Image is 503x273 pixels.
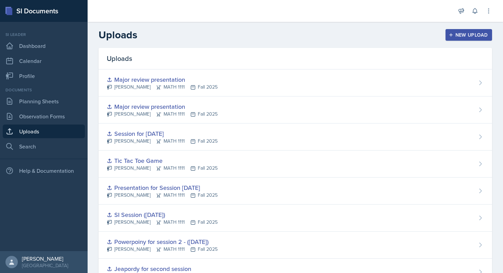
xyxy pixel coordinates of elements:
[99,48,492,69] div: Uploads
[99,96,492,123] a: Major review presentation [PERSON_NAME]MATH 1111Fall 2025
[107,75,218,84] div: Major review presentation
[3,69,85,83] a: Profile
[3,87,85,93] div: Documents
[107,110,218,118] div: [PERSON_NAME] MATH 1111 Fall 2025
[107,138,218,145] div: [PERSON_NAME] MATH 1111 Fall 2025
[107,183,218,192] div: Presentation for Session [DATE]
[3,140,85,153] a: Search
[22,262,68,269] div: [GEOGRAPHIC_DATA]
[107,237,218,246] div: Powerpoiny for session 2 - ([DATE])
[99,69,492,96] a: Major review presentation [PERSON_NAME]MATH 1111Fall 2025
[3,125,85,138] a: Uploads
[3,39,85,53] a: Dashboard
[107,102,218,111] div: Major review presentation
[107,129,218,138] div: Session for [DATE]
[3,31,85,38] div: Si leader
[446,29,492,41] button: New Upload
[3,109,85,123] a: Observation Forms
[99,178,492,205] a: Presentation for Session [DATE] [PERSON_NAME]MATH 1111Fall 2025
[107,165,218,172] div: [PERSON_NAME] MATH 1111 Fall 2025
[99,29,137,41] h2: Uploads
[22,255,68,262] div: [PERSON_NAME]
[107,246,218,253] div: [PERSON_NAME] MATH 1111 Fall 2025
[3,164,85,178] div: Help & Documentation
[450,32,488,38] div: New Upload
[99,151,492,178] a: Tic Tac Toe Game [PERSON_NAME]MATH 1111Fall 2025
[99,123,492,151] a: Session for [DATE] [PERSON_NAME]MATH 1111Fall 2025
[107,192,218,199] div: [PERSON_NAME] MATH 1111 Fall 2025
[107,156,218,165] div: Tic Tac Toe Game
[107,83,218,91] div: [PERSON_NAME] MATH 1111 Fall 2025
[99,205,492,232] a: SI Session ([DATE]) [PERSON_NAME]MATH 1111Fall 2025
[107,219,218,226] div: [PERSON_NAME] MATH 1111 Fall 2025
[107,210,218,219] div: SI Session ([DATE])
[3,94,85,108] a: Planning Sheets
[3,54,85,68] a: Calendar
[99,232,492,259] a: Powerpoiny for session 2 - ([DATE]) [PERSON_NAME]MATH 1111Fall 2025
